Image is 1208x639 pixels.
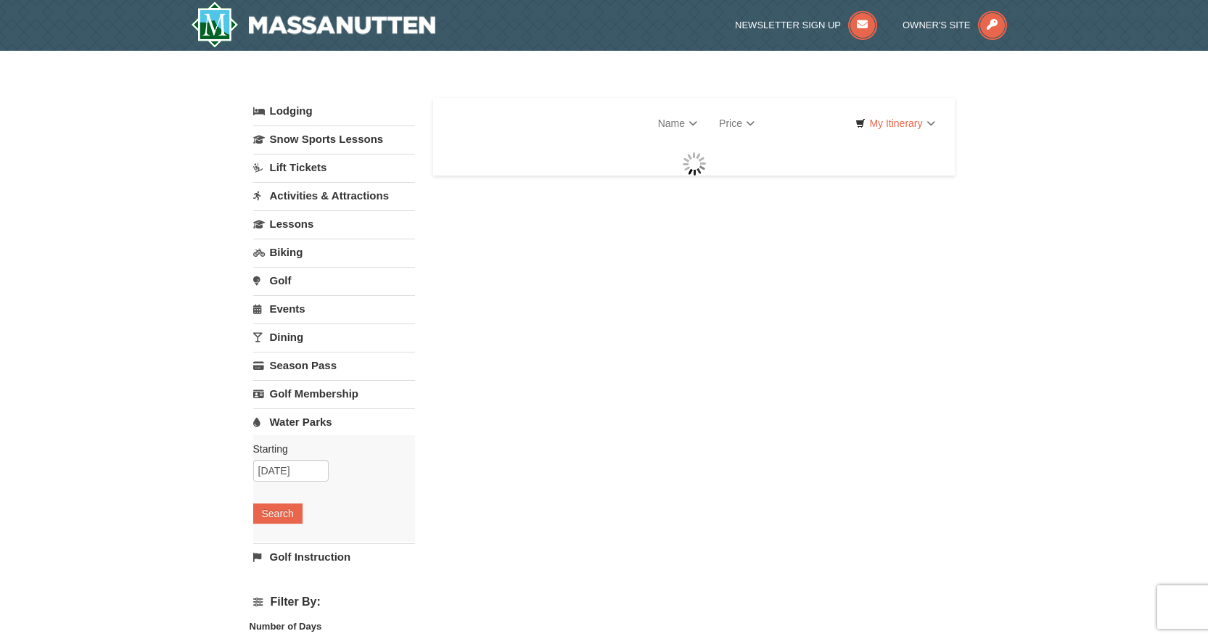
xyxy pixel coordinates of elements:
a: Snow Sports Lessons [253,125,415,152]
a: Water Parks [253,408,415,435]
h4: Filter By: [253,595,415,609]
strong: Number of Days [250,621,322,632]
a: Events [253,295,415,322]
span: Newsletter Sign Up [735,20,841,30]
span: Owner's Site [903,20,971,30]
a: Golf Instruction [253,543,415,570]
a: Massanutten Resort [191,1,436,48]
a: Golf Membership [253,380,415,407]
a: Biking [253,239,415,265]
a: Activities & Attractions [253,182,415,209]
a: Name [647,109,708,138]
a: Dining [253,323,415,350]
a: My Itinerary [846,112,944,134]
a: Newsletter Sign Up [735,20,877,30]
img: Massanutten Resort Logo [191,1,436,48]
a: Season Pass [253,352,415,379]
img: wait gif [683,152,706,176]
a: Lift Tickets [253,154,415,181]
button: Search [253,503,303,524]
a: Price [708,109,765,138]
a: Lodging [253,98,415,124]
a: Lessons [253,210,415,237]
label: Starting [253,442,404,456]
a: Golf [253,267,415,294]
a: Owner's Site [903,20,1007,30]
